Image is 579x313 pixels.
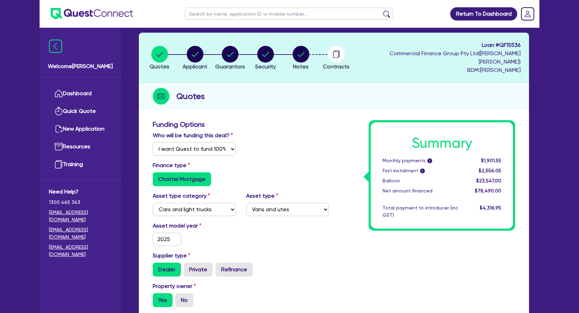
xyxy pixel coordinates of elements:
label: Supplier type [153,252,190,260]
span: Loan # QF15536 [355,41,521,49]
span: Welcome [PERSON_NAME] [48,62,113,71]
span: Contracts [323,63,350,70]
span: BDM: [PERSON_NAME] [355,66,521,74]
img: step-icon [153,88,169,105]
span: Security [255,63,276,70]
label: Finance type [153,161,190,170]
img: quest-connect-logo-blue [51,8,133,19]
label: Refinance [216,263,253,277]
div: Net amount financed [377,187,463,195]
button: Guarantors [215,46,245,71]
a: New Application [49,120,112,138]
img: icon-menu-close [49,40,62,53]
h2: Quotes [176,90,205,102]
label: Yes [153,293,173,307]
img: training [54,160,63,168]
span: Guarantors [215,63,245,70]
input: Search by name, application ID or mobile number... [185,8,393,20]
span: Quotes [150,63,169,70]
label: Chattel Mortgage [153,172,211,186]
a: Training [49,156,112,173]
span: $2,556.05 [479,168,501,173]
button: Quotes [149,46,170,71]
button: Applicant [182,46,208,71]
span: $78,490.00 [475,188,501,193]
span: i [427,158,432,163]
a: [EMAIL_ADDRESS][DOMAIN_NAME] [49,244,112,258]
div: Total payment to introducer (inc GST) [377,204,463,219]
a: Resources [49,138,112,156]
span: Notes [293,63,309,70]
label: Who will be funding this deal? [153,131,233,140]
h3: Funding Options [153,120,329,129]
button: Security [255,46,276,71]
span: $4,316.95 [480,205,501,211]
button: Contracts [322,46,350,71]
span: Commercial Finance Group Pty Ltd ( [PERSON_NAME] [PERSON_NAME] ) [389,50,521,65]
span: Need Help? [49,188,112,196]
label: Asset model year [148,222,241,230]
label: Dealer [153,263,181,277]
div: First instalment [377,167,463,174]
a: Return To Dashboard [450,7,517,20]
img: new-application [54,125,63,133]
label: Property owner [153,282,196,290]
span: i [420,168,425,173]
span: Applicant [183,63,207,70]
a: [EMAIL_ADDRESS][DOMAIN_NAME] [49,226,112,241]
div: Monthly payments [377,157,463,164]
label: Asset type [246,192,278,200]
a: [EMAIL_ADDRESS][DOMAIN_NAME] [49,209,112,223]
a: Dashboard [49,85,112,102]
span: $1,901.55 [481,158,501,163]
div: Balloon [377,177,463,184]
h1: Summary [383,135,501,151]
a: Quick Quote [49,102,112,120]
label: Asset type category [153,192,210,200]
img: quick-quote [54,107,63,115]
span: 1300 465 363 [49,199,112,206]
span: $23,547.00 [476,178,501,183]
label: Private [184,263,213,277]
a: Dropdown toggle [519,5,537,23]
label: No [175,293,193,307]
img: resources [54,142,63,151]
button: Notes [292,46,310,71]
